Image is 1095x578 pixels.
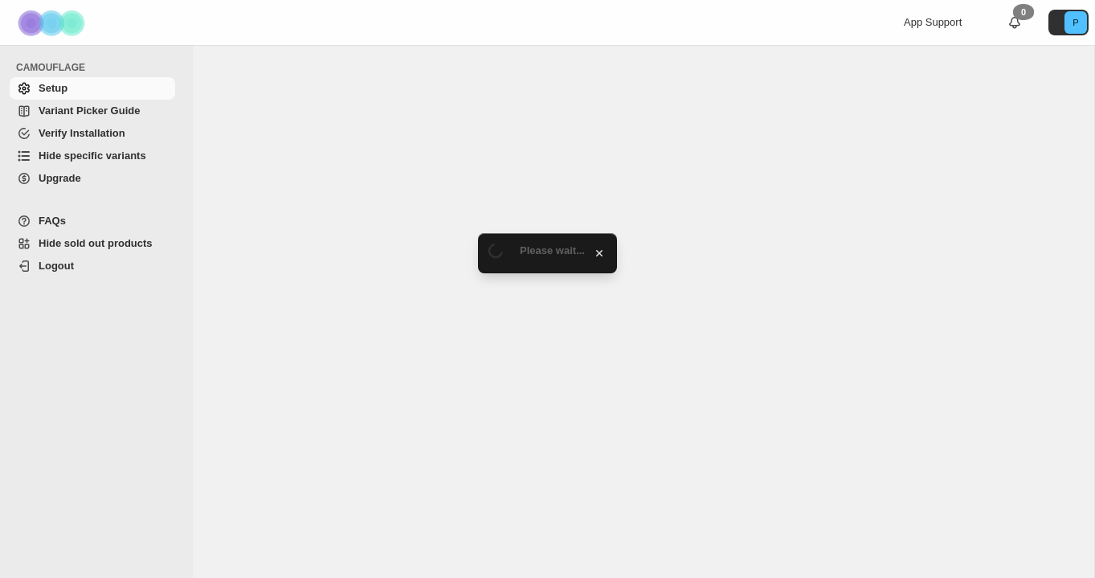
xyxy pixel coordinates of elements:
a: Upgrade [10,167,175,190]
span: Upgrade [39,172,81,184]
a: Hide sold out products [10,232,175,255]
span: Please wait... [520,244,585,256]
div: 0 [1013,4,1034,20]
a: 0 [1007,14,1023,31]
a: Variant Picker Guide [10,100,175,122]
span: Setup [39,82,67,94]
a: FAQs [10,210,175,232]
span: CAMOUFLAGE [16,61,182,74]
a: Verify Installation [10,122,175,145]
span: App Support [904,16,962,28]
span: Variant Picker Guide [39,105,140,117]
a: Logout [10,255,175,277]
span: Avatar with initials P [1064,11,1087,34]
span: Verify Installation [39,127,125,139]
a: Hide specific variants [10,145,175,167]
span: FAQs [39,215,66,227]
span: Hide specific variants [39,150,146,162]
span: Hide sold out products [39,237,153,249]
a: Setup [10,77,175,100]
img: Camouflage [13,1,93,45]
span: Logout [39,260,74,272]
text: P [1073,18,1078,27]
button: Avatar with initials P [1048,10,1089,35]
